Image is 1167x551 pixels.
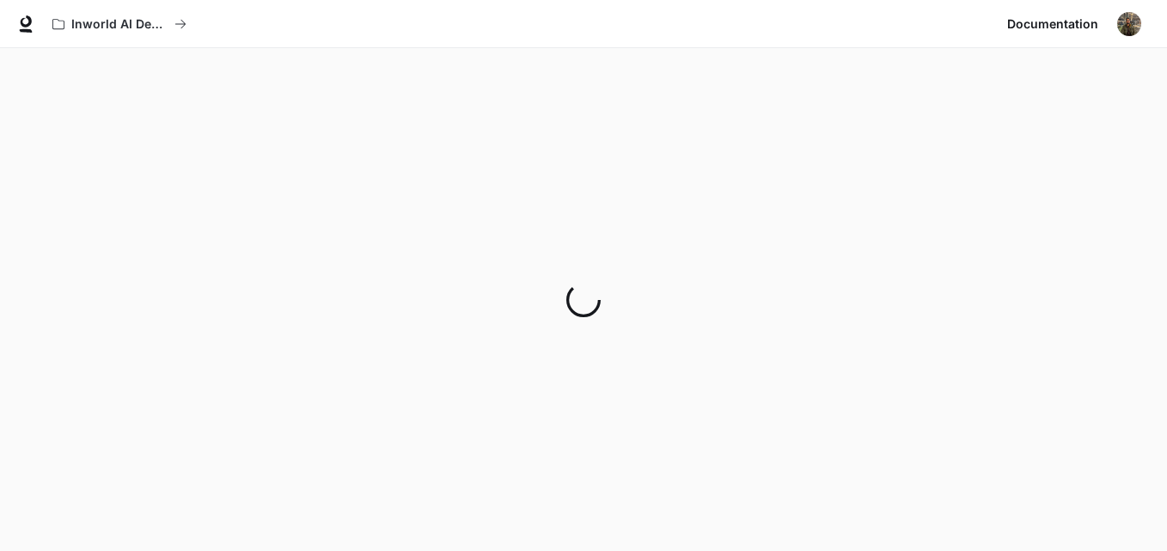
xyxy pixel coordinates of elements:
button: User avatar [1112,7,1146,41]
span: Documentation [1007,14,1098,35]
button: All workspaces [45,7,194,41]
a: Documentation [1000,7,1105,41]
img: User avatar [1117,12,1141,36]
p: Inworld AI Demos [71,17,168,32]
